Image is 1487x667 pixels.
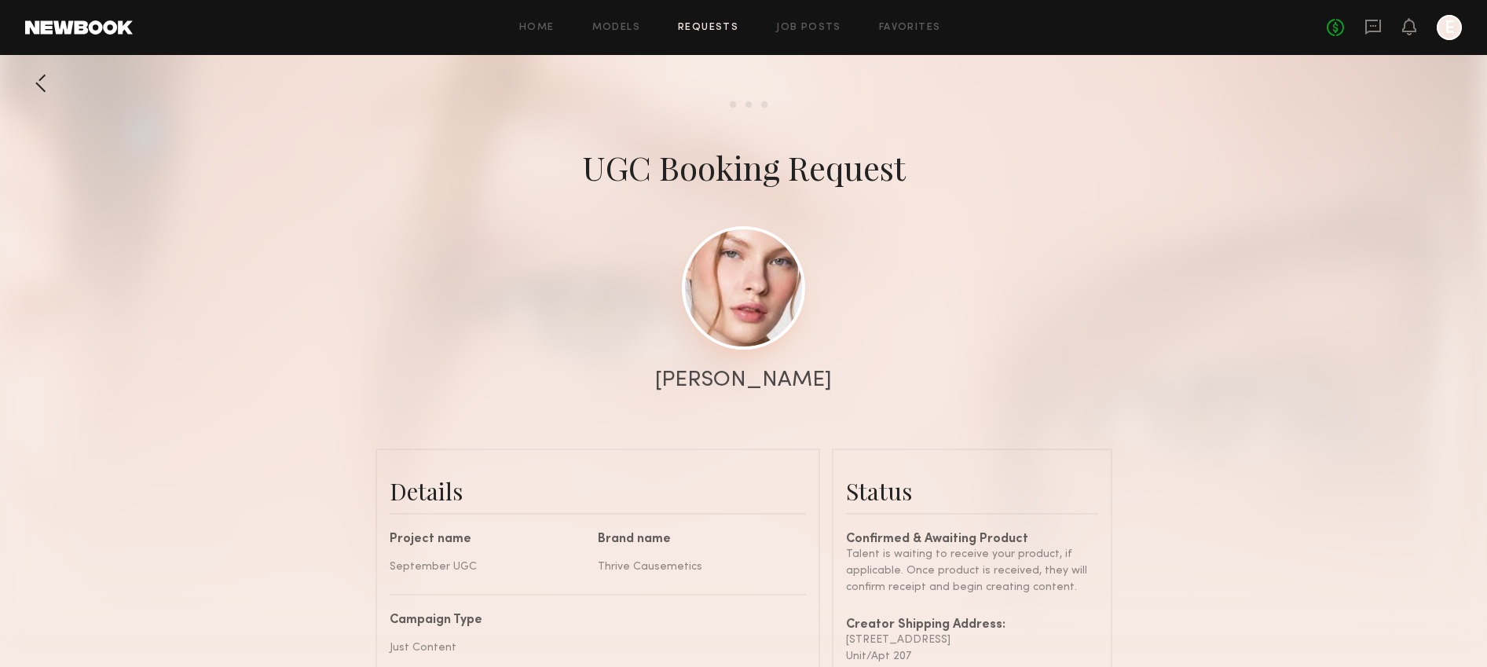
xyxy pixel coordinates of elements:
div: [STREET_ADDRESS] [846,632,1098,648]
div: Details [390,475,806,507]
div: Campaign Type [390,614,794,627]
a: Home [519,23,555,33]
div: Confirmed & Awaiting Product [846,533,1098,546]
a: Favorites [879,23,941,33]
div: Brand name [598,533,794,546]
div: UGC Booking Request [582,145,906,189]
a: Models [592,23,640,33]
div: September UGC [390,559,586,575]
div: Project name [390,533,586,546]
div: Just Content [390,640,794,656]
div: Unit/Apt 207 [846,648,1098,665]
a: E [1437,15,1462,40]
div: Thrive Causemetics [598,559,794,575]
div: [PERSON_NAME] [655,369,832,391]
a: Job Posts [776,23,841,33]
div: Talent is waiting to receive your product, if applicable. Once product is received, they will con... [846,546,1098,596]
div: Creator Shipping Address: [846,619,1098,632]
a: Requests [678,23,738,33]
div: Status [846,475,1098,507]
